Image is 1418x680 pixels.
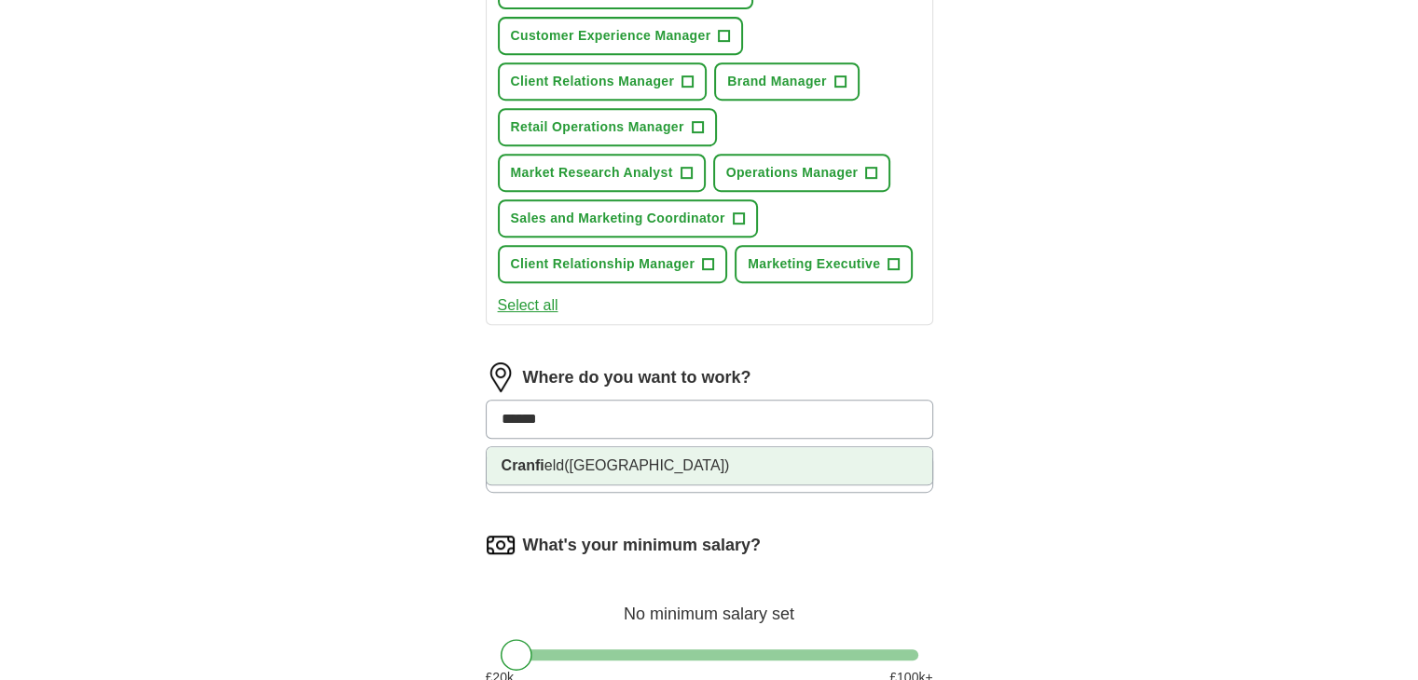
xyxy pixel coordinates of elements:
[511,72,675,91] span: Client Relations Manager
[714,62,859,101] button: Brand Manager
[511,254,695,274] span: Client Relationship Manager
[727,72,826,91] span: Brand Manager
[523,533,761,558] label: What's your minimum salary?
[511,209,725,228] span: Sales and Marketing Coordinator
[498,62,708,101] button: Client Relations Manager
[713,154,891,192] button: Operations Manager
[486,362,516,392] img: location.png
[748,254,880,274] span: Marketing Executive
[502,457,544,473] strong: Cranfi
[564,457,729,473] span: ([GEOGRAPHIC_DATA])
[523,365,751,390] label: Where do you want to work?
[487,447,932,484] li: eld
[498,108,717,146] button: Retail Operations Manager
[486,582,933,627] div: No minimum salary set
[735,245,913,283] button: Marketing Executive
[511,26,711,46] span: Customer Experience Manager
[498,154,706,192] button: Market Research Analyst
[511,163,673,183] span: Market Research Analyst
[486,530,516,560] img: salary.png
[498,17,744,55] button: Customer Experience Manager
[498,294,558,317] button: Select all
[498,245,728,283] button: Client Relationship Manager
[726,163,859,183] span: Operations Manager
[511,117,684,137] span: Retail Operations Manager
[498,199,758,238] button: Sales and Marketing Coordinator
